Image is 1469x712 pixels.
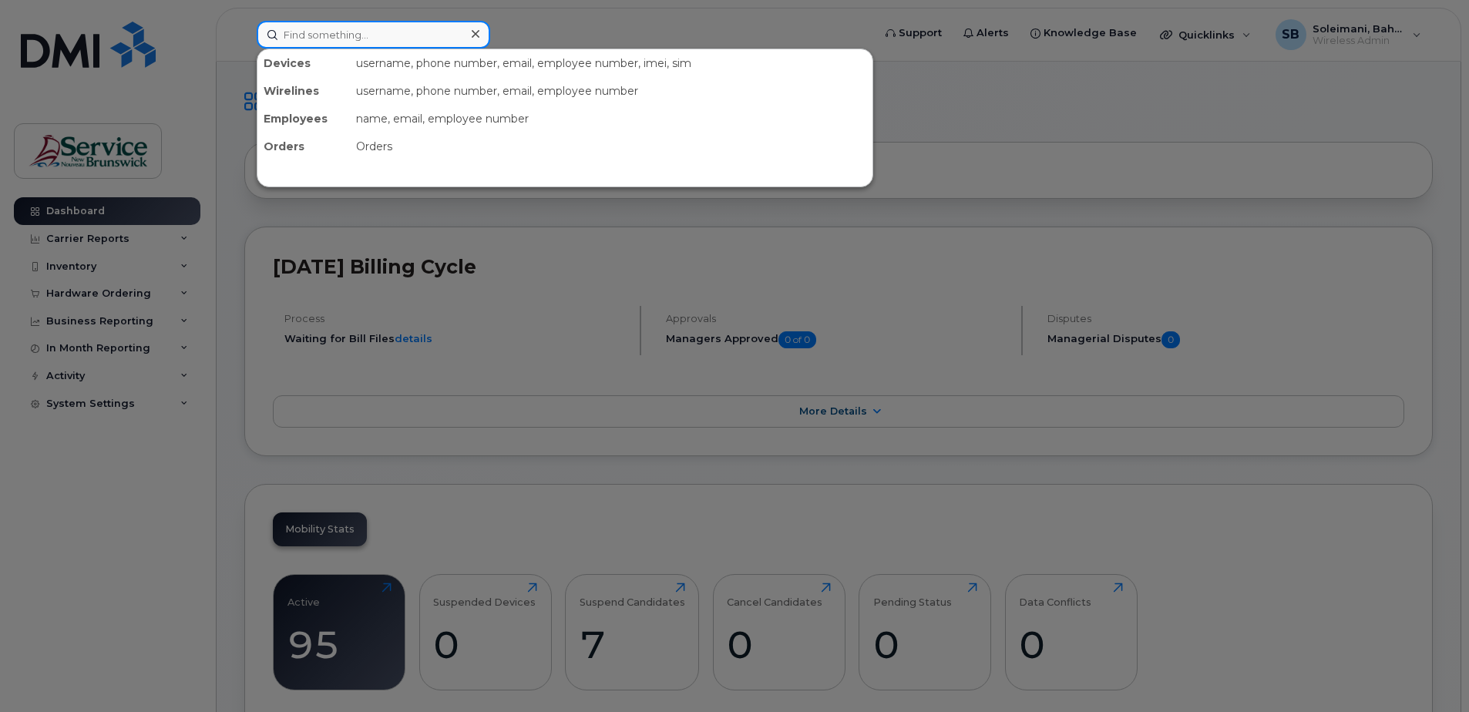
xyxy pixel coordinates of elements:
[350,77,872,105] div: username, phone number, email, employee number
[257,49,350,77] div: Devices
[350,105,872,133] div: name, email, employee number
[350,133,872,160] div: Orders
[257,105,350,133] div: Employees
[257,77,350,105] div: Wirelines
[257,133,350,160] div: Orders
[350,49,872,77] div: username, phone number, email, employee number, imei, sim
